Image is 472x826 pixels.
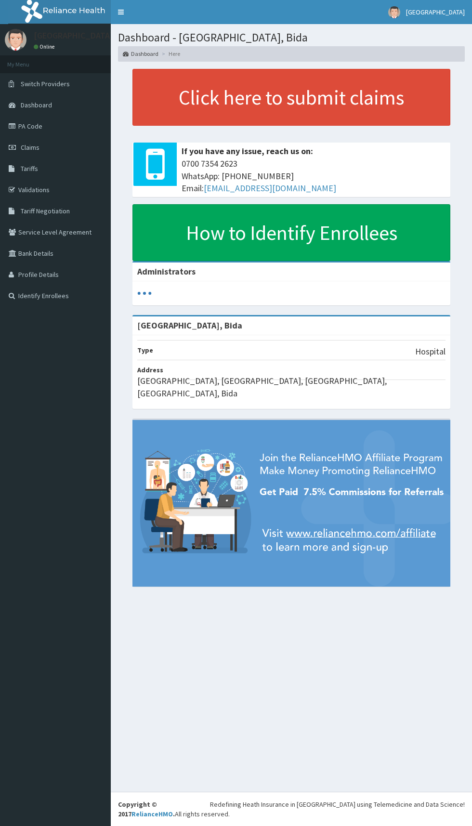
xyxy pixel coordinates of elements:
[182,145,313,157] b: If you have any issue, reach us on:
[21,79,70,88] span: Switch Providers
[210,800,465,809] div: Redefining Heath Insurance in [GEOGRAPHIC_DATA] using Telemedicine and Data Science!
[132,420,450,586] img: provider-team-banner.png
[132,69,450,126] a: Click here to submit claims
[137,286,152,301] svg: audio-loading
[118,800,175,818] strong: Copyright © 2017 .
[137,320,242,331] strong: [GEOGRAPHIC_DATA], Bida
[34,43,57,50] a: Online
[131,810,173,818] a: RelianceHMO
[182,157,446,195] span: 0700 7354 2623 WhatsApp: [PHONE_NUMBER] Email:
[118,31,465,44] h1: Dashboard - [GEOGRAPHIC_DATA], Bida
[415,345,446,358] p: Hospital
[137,375,446,399] p: [GEOGRAPHIC_DATA], [GEOGRAPHIC_DATA], [GEOGRAPHIC_DATA], [GEOGRAPHIC_DATA], Bida
[159,50,180,58] li: Here
[21,101,52,109] span: Dashboard
[406,8,465,16] span: [GEOGRAPHIC_DATA]
[21,207,70,215] span: Tariff Negotiation
[204,183,336,194] a: [EMAIL_ADDRESS][DOMAIN_NAME]
[137,346,153,354] b: Type
[34,31,113,40] p: [GEOGRAPHIC_DATA]
[388,6,400,18] img: User Image
[137,266,196,277] b: Administrators
[5,29,26,51] img: User Image
[132,204,450,261] a: How to Identify Enrollees
[21,143,39,152] span: Claims
[137,366,163,374] b: Address
[111,792,472,826] footer: All rights reserved.
[123,50,158,58] a: Dashboard
[21,164,38,173] span: Tariffs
